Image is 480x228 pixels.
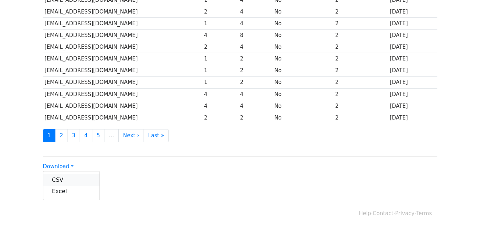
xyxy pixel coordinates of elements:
[334,65,388,76] td: 2
[334,30,388,41] td: 2
[273,41,333,53] td: No
[273,76,333,88] td: No
[444,194,480,228] iframe: Chat Widget
[373,210,393,217] a: Contact
[395,210,414,217] a: Privacy
[80,129,92,142] a: 4
[273,112,333,123] td: No
[388,18,437,30] td: [DATE]
[334,41,388,53] td: 2
[55,129,68,142] a: 2
[202,30,238,41] td: 4
[238,6,273,18] td: 4
[388,30,437,41] td: [DATE]
[334,100,388,112] td: 2
[43,186,99,197] a: Excel
[202,100,238,112] td: 4
[388,6,437,18] td: [DATE]
[238,112,273,123] td: 2
[43,100,203,112] td: [EMAIL_ADDRESS][DOMAIN_NAME]
[202,18,238,30] td: 1
[238,100,273,112] td: 4
[334,18,388,30] td: 2
[388,100,437,112] td: [DATE]
[202,88,238,100] td: 4
[68,129,80,142] a: 3
[92,129,105,142] a: 5
[388,41,437,53] td: [DATE]
[43,163,74,170] a: Download
[334,88,388,100] td: 2
[43,18,203,30] td: [EMAIL_ADDRESS][DOMAIN_NAME]
[238,76,273,88] td: 2
[202,53,238,65] td: 1
[334,76,388,88] td: 2
[388,112,437,123] td: [DATE]
[43,41,203,53] td: [EMAIL_ADDRESS][DOMAIN_NAME]
[202,41,238,53] td: 2
[273,18,333,30] td: No
[238,41,273,53] td: 4
[202,65,238,76] td: 1
[388,65,437,76] td: [DATE]
[334,112,388,123] td: 2
[416,210,432,217] a: Terms
[238,53,273,65] td: 2
[43,53,203,65] td: [EMAIL_ADDRESS][DOMAIN_NAME]
[202,76,238,88] td: 1
[202,112,238,123] td: 2
[144,129,169,142] a: Last »
[273,53,333,65] td: No
[273,100,333,112] td: No
[43,65,203,76] td: [EMAIL_ADDRESS][DOMAIN_NAME]
[202,6,238,18] td: 2
[273,6,333,18] td: No
[388,53,437,65] td: [DATE]
[43,129,56,142] a: 1
[43,76,203,88] td: [EMAIL_ADDRESS][DOMAIN_NAME]
[388,88,437,100] td: [DATE]
[273,88,333,100] td: No
[238,18,273,30] td: 4
[43,174,99,186] a: CSV
[43,88,203,100] td: [EMAIL_ADDRESS][DOMAIN_NAME]
[334,53,388,65] td: 2
[334,6,388,18] td: 2
[238,65,273,76] td: 2
[273,65,333,76] td: No
[359,210,371,217] a: Help
[388,76,437,88] td: [DATE]
[43,30,203,41] td: [EMAIL_ADDRESS][DOMAIN_NAME]
[273,30,333,41] td: No
[238,88,273,100] td: 4
[118,129,144,142] a: Next ›
[43,6,203,18] td: [EMAIL_ADDRESS][DOMAIN_NAME]
[238,30,273,41] td: 8
[43,112,203,123] td: [EMAIL_ADDRESS][DOMAIN_NAME]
